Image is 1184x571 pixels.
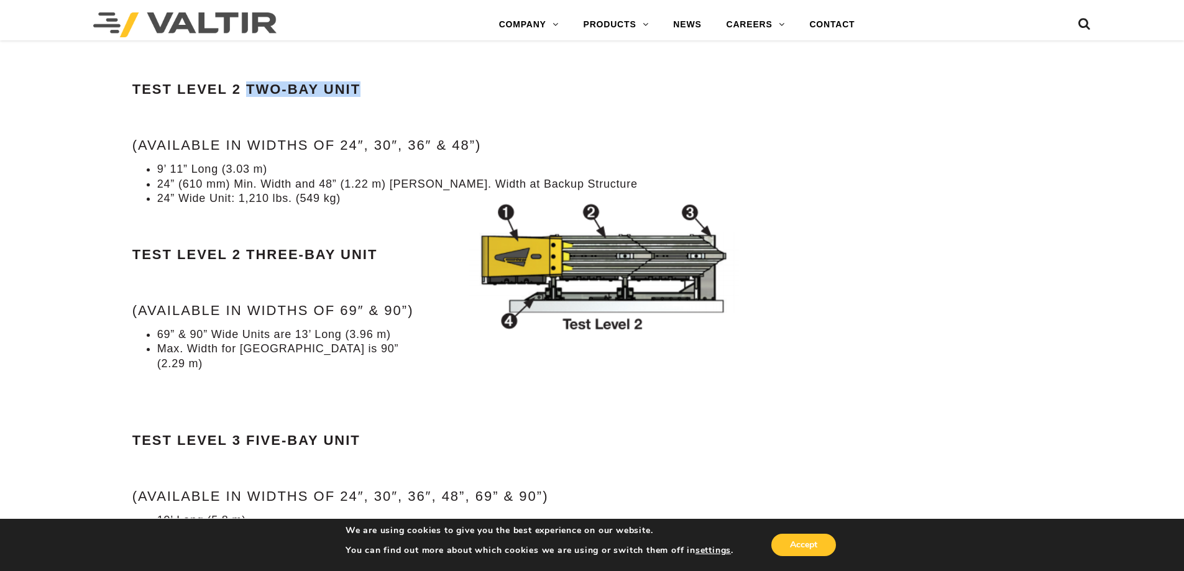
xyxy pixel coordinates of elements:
[132,138,756,153] h4: (Available in widths of 24″, 30″, 36″ & 48”)
[346,525,733,536] p: We are using cookies to give you the best experience on our website.
[132,432,360,448] strong: Test Level 3 Five-Bay Unit
[797,12,867,37] a: CONTACT
[157,191,756,206] li: 24” Wide Unit: 1,210 lbs. (549 kg)
[132,81,360,97] strong: Test Level 2 Two-Bay Unit
[132,303,756,318] h4: (Available in widths of 69″ & 90”)
[157,162,756,176] li: 9’ 11” Long (3.03 m)
[132,489,756,504] h4: (Available in widths of 24″, 30″, 36″, 48”, 69” & 90”)
[157,177,756,191] li: 24” (610 mm) Min. Width and 48” (1.22 m) [PERSON_NAME]. Width at Backup Structure
[346,545,733,556] p: You can find out more about which cookies we are using or switch them off in .
[661,12,714,37] a: NEWS
[695,545,731,556] button: settings
[157,342,756,371] li: Max. Width for [GEOGRAPHIC_DATA] is 90” (2.29 m)
[487,12,571,37] a: COMPANY
[771,534,836,556] button: Accept
[157,513,756,528] li: 19’ Long (5.8 m)
[93,12,277,37] img: Valtir
[571,12,661,37] a: PRODUCTS
[132,247,378,262] strong: Test Level 2 Three-Bay Unit
[714,12,797,37] a: CAREERS
[157,327,756,342] li: 69” & 90” Wide Units are 13’ Long (3.96 m)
